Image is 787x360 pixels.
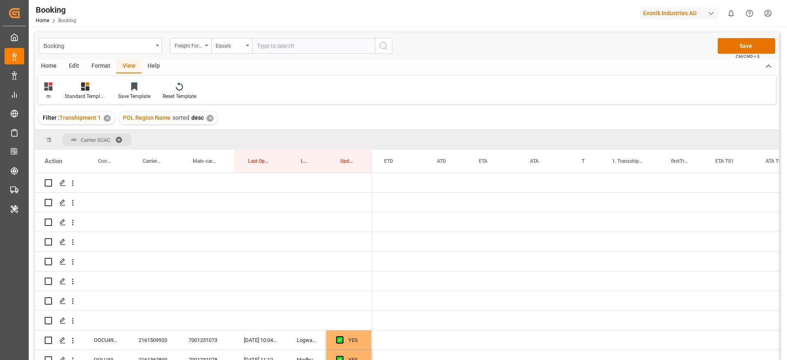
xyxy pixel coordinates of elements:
[104,115,111,122] div: ✕
[36,18,49,23] a: Home
[35,252,372,271] div: Press SPACE to select this row.
[384,158,393,164] span: ETD
[179,330,234,350] div: 7001231073
[35,193,372,212] div: Press SPACE to select this row.
[35,212,372,232] div: Press SPACE to select this row.
[437,158,446,164] span: ATD
[479,158,487,164] span: ETA
[191,114,204,121] span: desc
[287,330,326,350] div: Logward System
[36,4,76,16] div: Booking
[143,158,161,164] span: Carrier Booking No.
[65,93,106,100] div: Standard Templates
[211,38,252,54] button: open menu
[43,114,59,121] span: Filter :
[671,158,688,164] span: firstTransshipmentPort
[193,158,217,164] span: Main-carriage No.
[173,114,189,121] span: sorted
[612,158,644,164] span: 1. Transshipment Port Locode & Name
[252,38,375,54] input: Type to search
[35,311,372,330] div: Press SPACE to select this row.
[129,330,179,350] div: 2161509920
[718,38,775,54] button: Save
[85,59,116,73] div: Format
[216,40,243,50] div: Equals
[234,330,287,350] div: [DATE] 10:04:20
[35,330,372,350] div: Press SPACE to select this row.
[35,232,372,252] div: Press SPACE to select this row.
[175,40,202,50] div: Freight Forwarder's Reference No.
[116,59,141,73] div: View
[141,59,166,73] div: Help
[59,114,101,121] span: Transhipment 1
[84,330,129,350] div: OOCU4911304
[640,5,722,21] button: Evonik Industries AG
[63,59,85,73] div: Edit
[170,38,211,54] button: open menu
[301,158,309,164] span: Last Opened By
[45,157,62,165] div: Action
[35,173,372,193] div: Press SPACE to select this row.
[736,53,760,59] span: Ctrl/CMD + S
[207,115,214,122] div: ✕
[35,271,372,291] div: Press SPACE to select this row.
[44,93,52,100] div: m
[722,4,740,23] button: show 0 new notifications
[530,158,539,164] span: ATA
[123,114,171,121] span: POL Region Name
[740,4,759,23] button: Help Center
[582,158,585,164] span: TS Tracking
[98,158,111,164] span: Container No.
[118,93,150,100] div: Save Template
[35,291,372,311] div: Press SPACE to select this row.
[715,158,734,164] span: ETA TS1
[340,158,355,164] span: Update Last Opened By
[39,38,162,54] button: open menu
[248,158,270,164] span: Last Opened Date
[43,40,153,50] div: Booking
[348,331,362,350] div: YES
[35,59,63,73] div: Home
[640,7,719,19] div: Evonik Industries AG
[81,137,110,143] span: Carrier SCAC
[766,158,784,164] span: ATA TS1
[375,38,392,54] button: search button
[163,93,196,100] div: Reset Template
